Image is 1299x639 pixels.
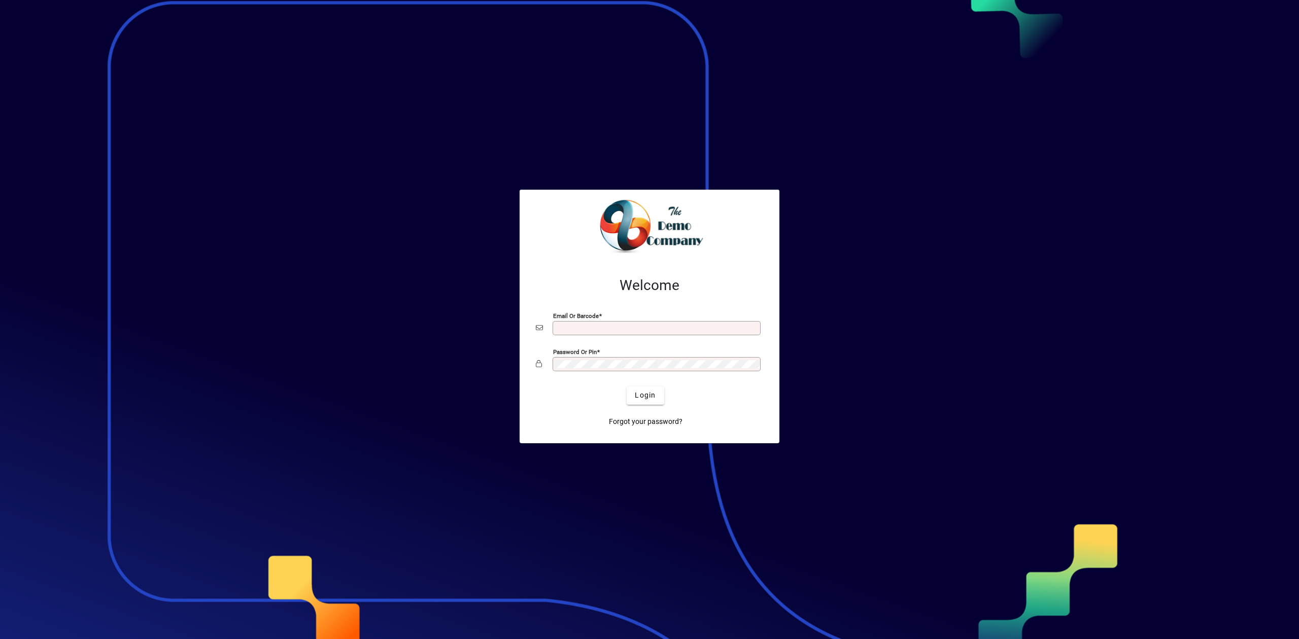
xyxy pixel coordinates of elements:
[609,416,682,427] span: Forgot your password?
[605,413,687,431] a: Forgot your password?
[536,277,763,294] h2: Welcome
[635,390,656,401] span: Login
[553,348,597,355] mat-label: Password or Pin
[553,312,599,319] mat-label: Email or Barcode
[627,386,664,405] button: Login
